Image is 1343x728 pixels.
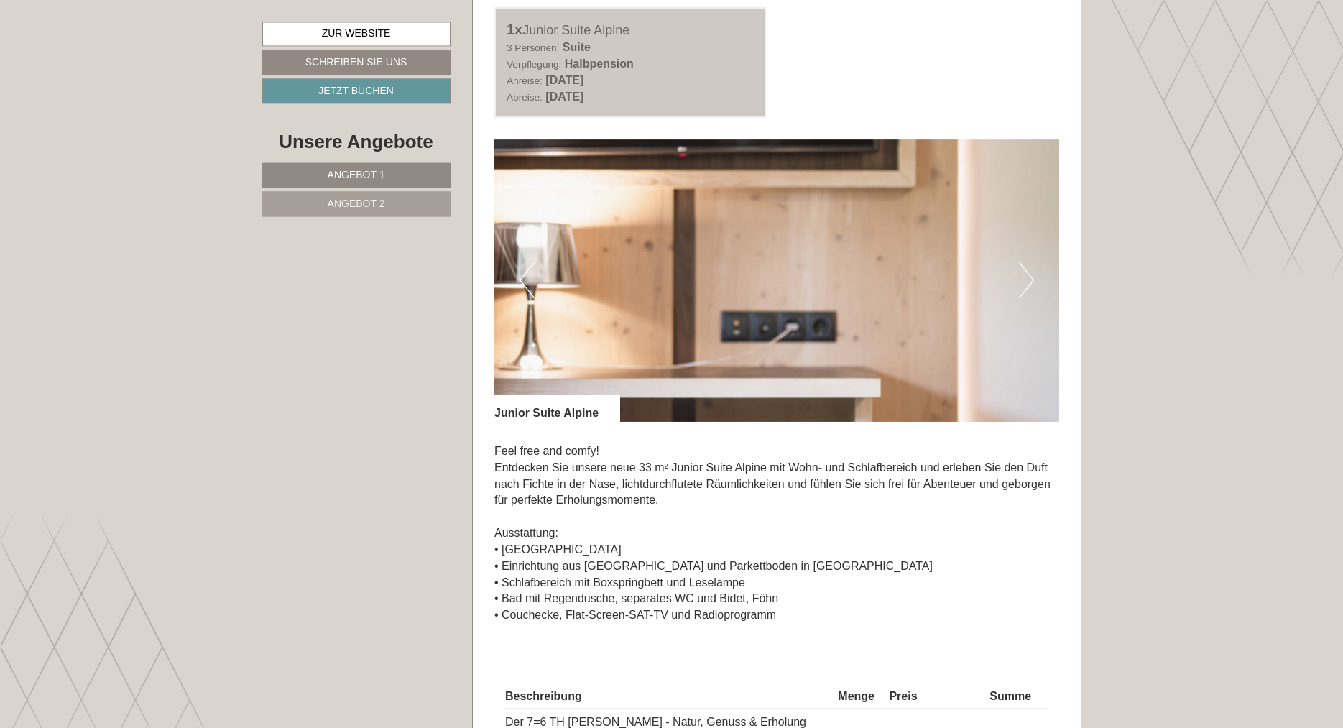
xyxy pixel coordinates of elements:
[565,57,634,70] b: Halbpension
[494,395,620,422] div: Junior Suite Alpine
[1019,262,1034,298] button: Next
[545,91,583,103] b: [DATE]
[494,443,1059,624] p: Feel free and comfy! Entdecken Sie unsere neue 33 m² Junior Suite Alpine mit Wohn- und Schlafbere...
[505,686,832,708] th: Beschreibung
[262,22,451,46] a: Zur Website
[563,41,591,53] b: Suite
[984,686,1048,708] th: Summe
[507,92,543,103] small: Abreise:
[507,75,543,86] small: Anreise:
[494,139,1059,422] img: image
[262,129,451,155] div: Unsere Angebote
[328,169,385,180] span: Angebot 1
[832,686,883,708] th: Menge
[507,22,522,37] b: 1x
[507,59,561,70] small: Verpflegung:
[328,198,385,209] span: Angebot 2
[262,50,451,75] a: Schreiben Sie uns
[262,78,451,103] a: Jetzt buchen
[507,42,559,53] small: 3 Personen:
[545,74,583,86] b: [DATE]
[520,262,535,298] button: Previous
[883,686,984,708] th: Preis
[507,19,754,40] div: Junior Suite Alpine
